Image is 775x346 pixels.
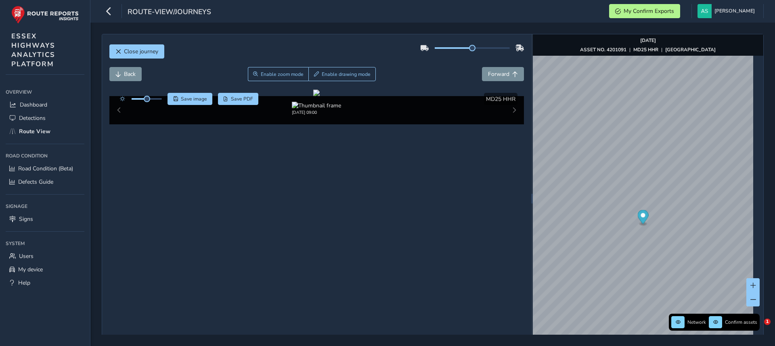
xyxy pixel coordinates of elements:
a: Detections [6,111,84,125]
span: Save image [181,96,207,102]
span: Route View [19,128,50,135]
button: Back [109,67,142,81]
div: Road Condition [6,150,84,162]
span: Forward [488,70,509,78]
img: rr logo [11,6,79,24]
a: Signs [6,212,84,226]
img: diamond-layout [697,4,712,18]
a: Users [6,250,84,263]
a: Route View [6,125,84,138]
span: MD25 HHR [486,95,515,103]
strong: [GEOGRAPHIC_DATA] [665,46,716,53]
a: Road Condition (Beta) [6,162,84,175]
div: Map marker [637,210,648,226]
span: Defects Guide [18,178,53,186]
span: Back [124,70,136,78]
a: Defects Guide [6,175,84,189]
span: Road Condition (Beta) [18,165,73,172]
button: Forward [482,67,524,81]
span: [PERSON_NAME] [714,4,755,18]
iframe: Intercom live chat [748,319,767,338]
span: Users [19,252,34,260]
div: | | [580,46,716,53]
span: ESSEX HIGHWAYS ANALYTICS PLATFORM [11,31,55,69]
span: Enable drawing mode [322,71,371,78]
span: Save PDF [231,96,253,102]
div: Signage [6,200,84,212]
strong: ASSET NO. 4201091 [580,46,626,53]
button: Close journey [109,44,164,59]
a: Dashboard [6,98,84,111]
button: PDF [218,93,259,105]
button: Zoom [248,67,309,81]
span: Close journey [124,48,158,55]
span: Confirm assets [725,319,757,325]
span: Help [18,279,30,287]
strong: MD25 HHR [633,46,658,53]
div: Overview [6,86,84,98]
span: 1 [764,319,771,325]
button: Save [168,93,212,105]
span: Detections [19,114,46,122]
span: My device [18,266,43,273]
strong: [DATE] [640,37,656,44]
img: Thumbnail frame [292,102,341,109]
span: Enable zoom mode [261,71,304,78]
div: [DATE] 09:00 [292,109,341,115]
a: Help [6,276,84,289]
button: My Confirm Exports [609,4,680,18]
div: System [6,237,84,250]
span: Network [687,319,706,325]
button: [PERSON_NAME] [697,4,758,18]
span: My Confirm Exports [624,7,674,15]
button: Draw [308,67,376,81]
span: route-view/journeys [128,7,211,18]
span: Signs [19,215,33,223]
a: My device [6,263,84,276]
span: Dashboard [20,101,47,109]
